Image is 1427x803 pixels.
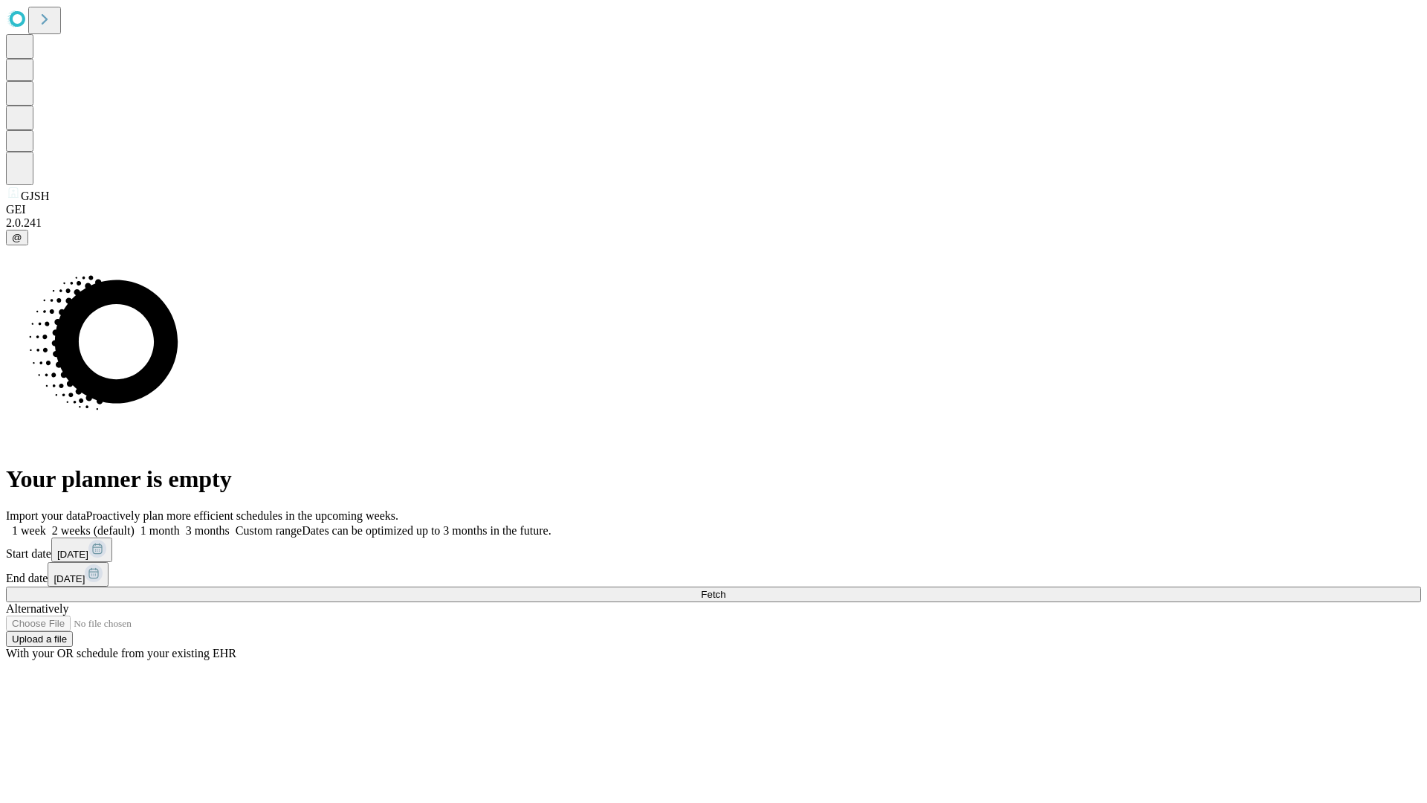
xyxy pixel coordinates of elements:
button: [DATE] [48,562,109,587]
span: [DATE] [54,573,85,584]
button: Upload a file [6,631,73,647]
div: Start date [6,538,1421,562]
span: Fetch [701,589,725,600]
span: GJSH [21,190,49,202]
span: 1 week [12,524,46,537]
span: Import your data [6,509,86,522]
div: 2.0.241 [6,216,1421,230]
button: Fetch [6,587,1421,602]
div: End date [6,562,1421,587]
span: Custom range [236,524,302,537]
span: Alternatively [6,602,68,615]
span: [DATE] [57,549,88,560]
span: @ [12,232,22,243]
span: 1 month [140,524,180,537]
div: GEI [6,203,1421,216]
button: [DATE] [51,538,112,562]
span: 3 months [186,524,230,537]
h1: Your planner is empty [6,465,1421,493]
span: With your OR schedule from your existing EHR [6,647,236,660]
span: Dates can be optimized up to 3 months in the future. [302,524,551,537]
button: @ [6,230,28,245]
span: Proactively plan more efficient schedules in the upcoming weeks. [86,509,398,522]
span: 2 weeks (default) [52,524,135,537]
